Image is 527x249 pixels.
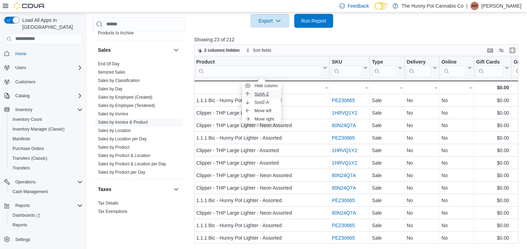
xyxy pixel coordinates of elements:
[372,234,402,242] div: Sale
[172,46,180,54] button: Sales
[466,2,468,10] p: |
[13,117,42,122] span: Inventory Count
[13,49,83,58] span: Home
[98,169,145,175] span: Sales by Product per Day
[1,201,85,210] button: Reports
[98,61,120,66] a: End Of Day
[255,83,278,89] span: Hide column
[372,59,402,76] button: Type
[15,107,32,113] span: Inventory
[13,235,33,244] a: Settings
[442,146,472,155] div: No
[98,136,147,142] span: Sales by Location per Day
[98,209,127,214] a: Tax Exemptions
[13,178,83,186] span: Operations
[98,30,134,36] span: Products to Archive
[10,115,83,124] span: Inventory Count
[7,115,85,124] button: Inventory Count
[196,83,327,92] div: -
[10,135,33,143] a: Manifests
[476,209,509,217] div: $0.00
[98,186,171,193] button: Taxes
[10,221,30,229] a: Reports
[98,200,118,206] span: Tax Details
[7,210,85,220] a: Dashboards
[372,184,402,192] div: Sale
[407,134,437,142] div: No
[332,123,356,128] a: 80N24Q7A
[442,184,472,192] div: No
[13,146,44,151] span: Purchase Orders
[13,222,27,228] span: Reports
[196,234,327,242] div: 1.1.1 Bic - Hunny Pot Lighter - Assorted
[476,146,509,155] div: $0.00
[7,144,85,153] button: Purchase Orders
[1,63,85,73] button: Users
[98,128,131,133] a: Sales by Location
[348,2,369,9] span: Feedback
[470,2,479,10] div: Amy Hall
[372,159,402,167] div: Sale
[476,121,509,130] div: $0.00
[98,153,150,158] a: Sales by Product & Location
[196,221,327,230] div: 1.1.1 Bic - Hunny Pot Lighter - Assorted
[10,164,83,172] span: Transfers
[92,199,186,218] div: Taxes
[442,159,472,167] div: No
[332,198,355,203] a: PEZ30665
[476,221,509,230] div: $0.00
[372,109,402,117] div: Sale
[442,121,472,130] div: No
[407,234,437,242] div: No
[332,185,356,191] a: 80N24Q7A
[255,116,274,122] span: Move right
[196,121,327,130] div: Clipper - THP Large Lighter - Neon Assorted
[476,109,509,117] div: $0.00
[332,223,355,228] a: PEZ30665
[13,213,40,218] span: Dashboards
[242,115,281,123] button: Move right
[13,189,48,194] span: Cash Management
[476,59,504,65] div: Gift Cards
[98,47,171,53] button: Sales
[196,59,322,65] div: Product
[374,2,389,10] input: Dark Mode
[98,70,125,75] a: Itemized Sales
[242,98,281,107] button: SortZ-A
[476,83,509,92] div: $0.00
[372,59,397,76] div: Type
[7,163,85,173] button: Transfers
[1,105,85,115] button: Inventory
[10,125,67,133] a: Inventory Manager (Classic)
[98,120,148,125] a: Sales by Invoice & Product
[10,144,83,153] span: Purchase Orders
[7,153,85,163] button: Transfers (Classic)
[13,64,83,72] span: Users
[476,134,509,142] div: $0.00
[301,17,326,24] span: Run Report
[98,78,140,83] a: Sales by Classification
[196,196,327,205] div: 1.1.1 Bic - Hunny Pot Lighter - Assorted
[196,134,327,142] div: 1.1.1 Bic - Hunny Pot Lighter - Assorted
[294,14,333,28] button: Run Report
[476,171,509,180] div: $0.00
[196,209,327,217] div: Clipper - THP Large Lighter - Neon Assorted
[476,59,509,76] button: Gift Cards
[7,187,85,197] button: Cash Management
[13,126,65,132] span: Inventory Manager (Classic)
[442,134,472,142] div: No
[10,135,83,143] span: Manifests
[98,161,166,166] a: Sales by Product & Location per Day
[442,234,472,242] div: No
[372,96,402,105] div: Sale
[13,136,30,142] span: Manifests
[243,46,274,55] button: Sort fields
[13,64,29,72] button: Users
[98,111,128,116] a: Sales by Invoice
[407,59,431,76] div: Delivery
[372,59,397,65] div: Type
[15,179,36,185] span: Operations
